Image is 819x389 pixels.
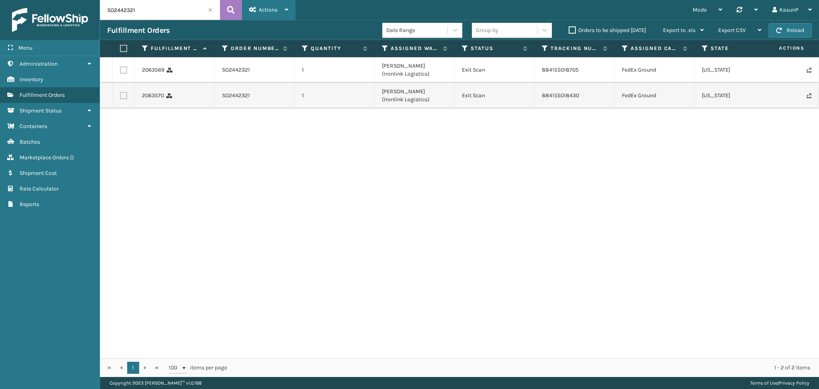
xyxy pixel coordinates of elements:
[20,185,59,192] span: Rate Calculator
[222,66,250,74] a: SO2442321
[455,83,535,108] td: Exit Scan
[20,107,62,114] span: Shipment Status
[110,377,202,389] p: Copyright 2023 [PERSON_NAME]™ v 1.0.188
[375,57,455,83] td: [PERSON_NAME] (Ironlink Logistics)
[295,57,375,83] td: 1
[151,45,199,52] label: Fulfillment Order Id
[20,60,58,67] span: Administration
[695,83,775,108] td: [US_STATE]
[259,6,278,13] span: Actions
[20,154,69,161] span: Marketplace Orders
[20,201,39,208] span: Reports
[542,66,579,73] a: 884155018705
[20,92,65,98] span: Fulfillment Orders
[169,362,227,374] span: items per page
[718,27,746,34] span: Export CSV
[542,92,579,99] a: 884155018430
[663,27,695,34] span: Export to .xls
[391,45,439,52] label: Assigned Warehouse
[779,380,809,386] a: Privacy Policy
[551,45,599,52] label: Tracking Number
[169,364,181,372] span: 100
[615,83,695,108] td: FedEx Ground
[455,57,535,83] td: Exit Scan
[750,377,809,389] div: |
[238,364,810,372] div: 1 - 2 of 2 items
[20,76,43,83] span: Inventory
[476,26,498,34] div: Group by
[70,154,74,161] span: ( )
[127,362,139,374] a: 1
[386,26,448,34] div: Date Range
[222,92,250,100] a: SO2442321
[107,26,170,35] h3: Fulfillment Orders
[471,45,519,52] label: Status
[231,45,279,52] label: Order Number
[631,45,679,52] label: Assigned Carrier Service
[311,45,359,52] label: Quantity
[807,67,811,73] i: Never Shipped
[569,27,646,34] label: Orders to be shipped [DATE]
[20,170,57,176] span: Shipment Cost
[142,66,164,74] a: 2063569
[20,123,47,130] span: Containers
[615,57,695,83] td: FedEx Ground
[754,42,809,55] span: Actions
[807,93,811,98] i: Never Shipped
[711,45,759,52] label: State
[295,83,375,108] td: 1
[142,92,164,100] a: 2063570
[769,23,812,38] button: Reload
[12,8,88,32] img: logo
[18,44,32,51] span: Menu
[750,380,778,386] a: Terms of Use
[695,57,775,83] td: [US_STATE]
[375,83,455,108] td: [PERSON_NAME] (Ironlink Logistics)
[693,6,707,13] span: Mode
[20,138,40,145] span: Batches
